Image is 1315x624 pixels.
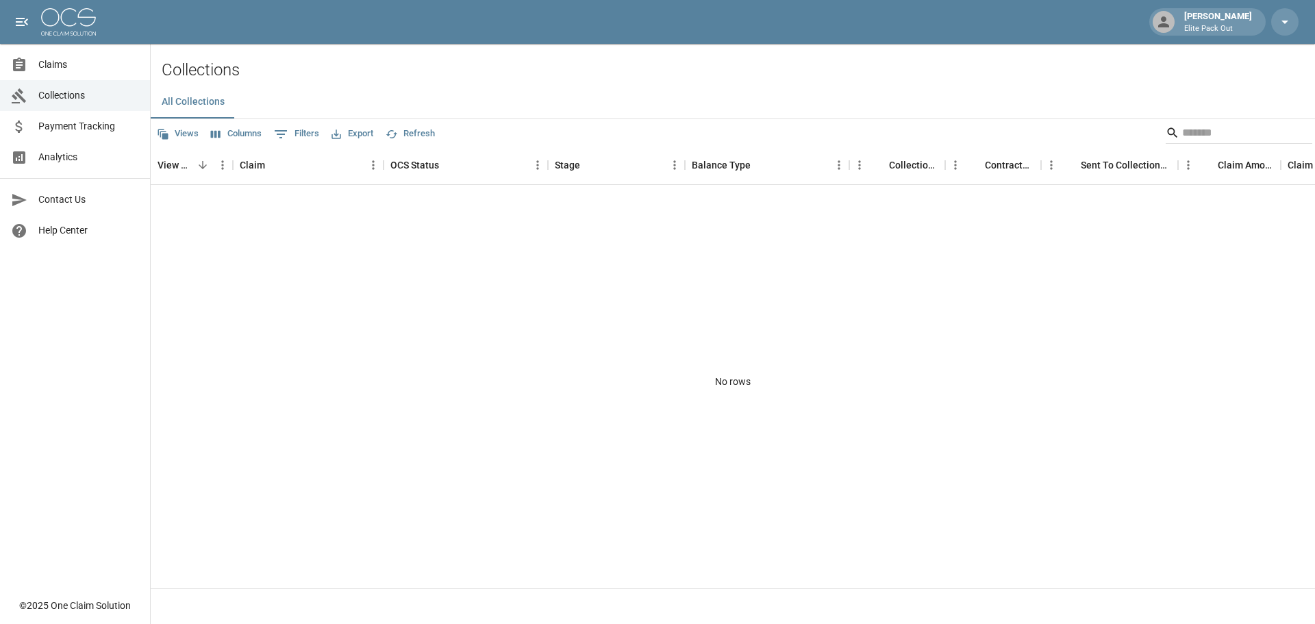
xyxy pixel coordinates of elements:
div: Collections Fee [849,146,945,184]
button: Menu [1178,155,1199,175]
div: OCS Status [390,146,439,184]
span: Analytics [38,150,139,164]
button: Sort [580,155,599,175]
div: [PERSON_NAME] [1179,10,1257,34]
div: OCS Status [384,146,548,184]
button: Menu [849,155,870,175]
h2: Collections [162,60,1315,80]
div: Claim [240,146,265,184]
div: Stage [548,146,685,184]
div: Sent To Collections Date [1081,146,1171,184]
button: Sort [751,155,770,175]
button: Menu [1041,155,1062,175]
img: ocs-logo-white-transparent.png [41,8,96,36]
button: Refresh [382,123,438,145]
button: Sort [265,155,284,175]
button: Show filters [271,123,323,145]
div: Claim Amount [1218,146,1274,184]
button: All Collections [151,86,236,118]
button: Select columns [208,123,265,145]
div: View Collection [158,146,193,184]
button: Menu [945,155,966,175]
button: Export [328,123,377,145]
div: dynamic tabs [151,86,1315,118]
div: Collections Fee [889,146,938,184]
div: Claim [233,146,384,184]
button: Sort [193,155,212,175]
button: Menu [363,155,384,175]
div: No rows [151,185,1315,578]
span: Payment Tracking [38,119,139,134]
button: Menu [212,155,233,175]
button: Menu [829,155,849,175]
div: Balance Type [692,146,751,184]
span: Claims [38,58,139,72]
div: Claim Amount [1178,146,1281,184]
button: open drawer [8,8,36,36]
button: Menu [527,155,548,175]
div: Sent To Collections Date [1041,146,1178,184]
div: Contractor Amount [985,146,1034,184]
button: Sort [870,155,889,175]
button: Sort [966,155,985,175]
span: Contact Us [38,192,139,207]
div: Stage [555,146,580,184]
div: © 2025 One Claim Solution [19,599,131,612]
button: Views [153,123,202,145]
button: Sort [1199,155,1218,175]
div: Contractor Amount [945,146,1041,184]
div: View Collection [151,146,233,184]
div: Balance Type [685,146,849,184]
button: Menu [664,155,685,175]
p: Elite Pack Out [1184,23,1252,35]
button: Sort [439,155,458,175]
span: Help Center [38,223,139,238]
button: Sort [1062,155,1081,175]
div: Search [1166,122,1312,147]
span: Collections [38,88,139,103]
